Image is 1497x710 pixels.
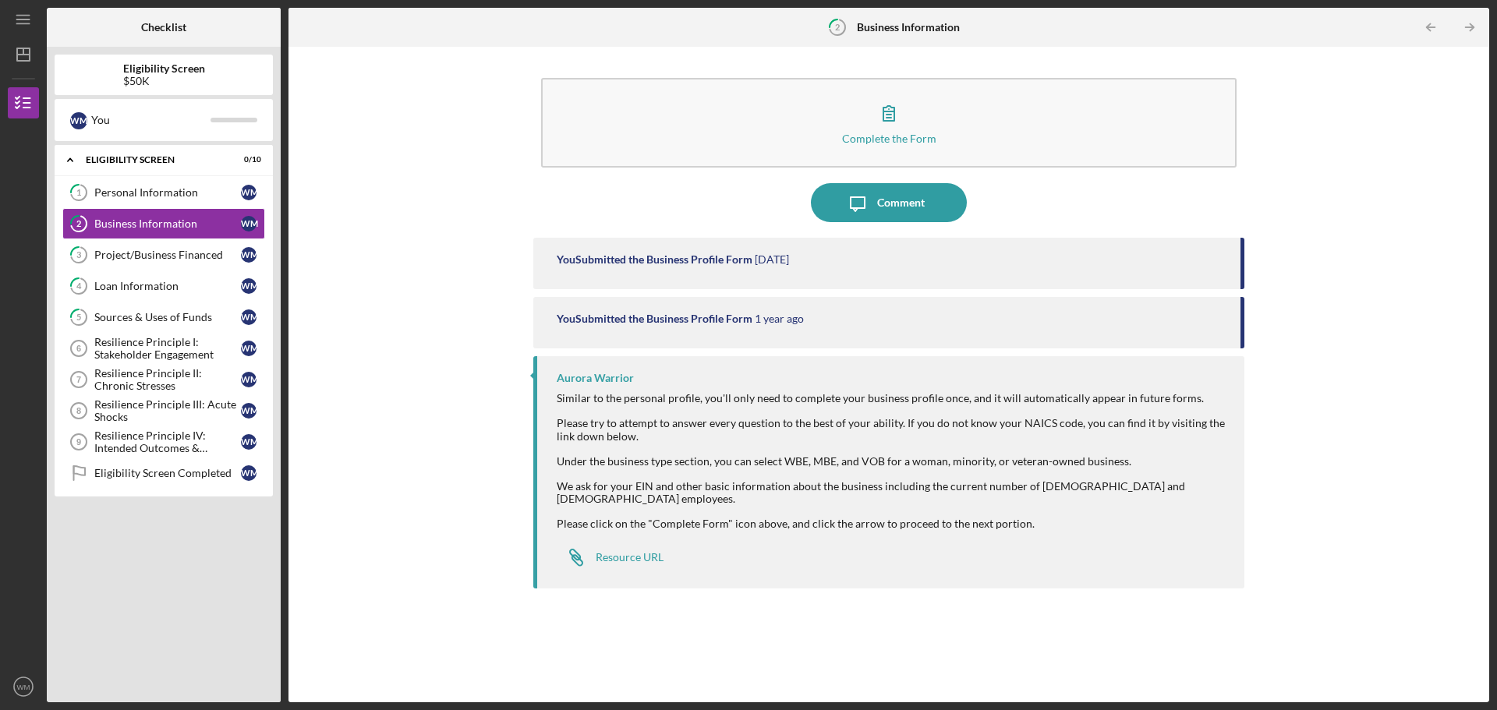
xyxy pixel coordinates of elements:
[557,313,752,325] div: You Submitted the Business Profile Form
[557,253,752,266] div: You Submitted the Business Profile Form
[76,313,81,323] tspan: 5
[62,177,265,208] a: 1Personal InformationWM
[94,398,241,423] div: Resilience Principle III: Acute Shocks
[94,429,241,454] div: Resilience Principle IV: Intended Outcomes & Measures Defined
[842,132,936,144] div: Complete the Form
[94,367,241,392] div: Resilience Principle II: Chronic Stresses
[62,364,265,395] a: 7Resilience Principle II: Chronic StressesWM
[241,434,257,450] div: W M
[86,155,222,164] div: Eligibility Screen
[557,417,1229,442] div: Please try to attempt to answer every question to the best of your ability. If you do not know yo...
[76,437,81,447] tspan: 9
[94,217,241,230] div: Business Information
[835,22,840,32] tspan: 2
[94,467,241,479] div: Eligibility Screen Completed
[8,671,39,702] button: WM
[755,253,789,266] time: 2025-06-23 21:01
[94,280,241,292] div: Loan Information
[541,78,1237,168] button: Complete the Form
[811,183,967,222] button: Comment
[94,249,241,261] div: Project/Business Financed
[241,309,257,325] div: W M
[70,112,87,129] div: W M
[241,465,257,481] div: W M
[233,155,261,164] div: 0 / 10
[76,188,81,198] tspan: 1
[62,302,265,333] a: 5Sources & Uses of FundsWM
[557,517,1229,530] div: Please click on the "Complete Form" icon above, and click the arrow to proceed to the next portion.
[94,311,241,323] div: Sources & Uses of Funds
[557,392,1229,404] div: Similar to the personal profile, you'll only need to complete your business profile once, and it ...
[596,551,664,563] div: Resource URL
[123,75,205,87] div: $50K
[241,216,257,231] div: W M
[62,333,265,364] a: 6Resilience Principle I: Stakeholder EngagementWM
[62,426,265,457] a: 9Resilience Principle IV: Intended Outcomes & Measures DefinedWM
[241,372,257,387] div: W M
[62,239,265,270] a: 3Project/Business FinancedWM
[241,247,257,263] div: W M
[76,344,81,353] tspan: 6
[16,683,30,691] text: WM
[241,341,257,356] div: W M
[241,185,257,200] div: W M
[557,480,1229,505] div: We ask for your EIN and other basic information about the business including the current number o...
[241,278,257,294] div: W M
[877,183,925,222] div: Comment
[557,372,634,384] div: Aurora Warrior
[123,62,205,75] b: Eligibility Screen
[557,542,664,573] a: Resource URL
[62,457,265,489] a: Eligibility Screen CompletedWM
[857,21,960,34] b: Business Information
[241,403,257,419] div: W M
[76,250,81,260] tspan: 3
[76,375,81,384] tspan: 7
[76,219,81,229] tspan: 2
[62,208,265,239] a: 2Business InformationWM
[94,186,241,199] div: Personal Information
[94,336,241,361] div: Resilience Principle I: Stakeholder Engagement
[76,406,81,415] tspan: 8
[755,313,804,325] time: 2024-08-01 02:02
[141,21,186,34] b: Checklist
[557,455,1229,468] div: Under the business type section, you can select WBE, MBE, and VOB for a woman, minority, or veter...
[62,270,265,302] a: 4Loan InformationWM
[76,281,82,291] tspan: 4
[62,395,265,426] a: 8Resilience Principle III: Acute ShocksWM
[91,107,211,133] div: You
